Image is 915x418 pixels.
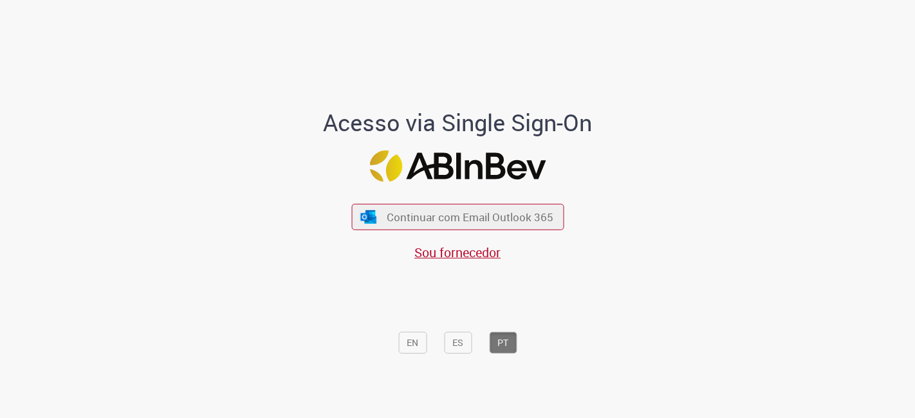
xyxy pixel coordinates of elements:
button: ES [444,332,472,354]
img: ícone Azure/Microsoft 360 [360,210,378,224]
a: Sou fornecedor [414,244,501,261]
span: Continuar com Email Outlook 365 [387,210,553,224]
h1: Acesso via Single Sign-On [279,109,636,135]
button: EN [398,332,427,354]
img: Logo ABInBev [369,150,546,182]
button: ícone Azure/Microsoft 360 Continuar com Email Outlook 365 [351,204,564,230]
button: PT [489,332,517,354]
